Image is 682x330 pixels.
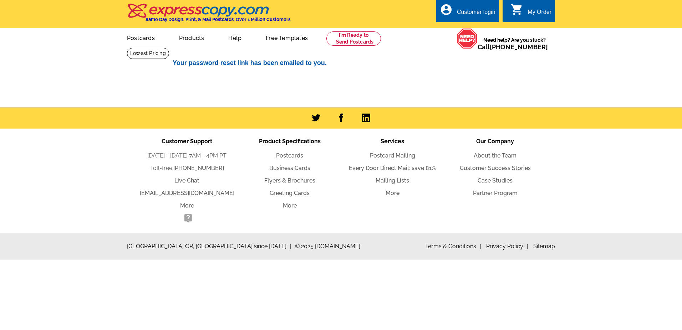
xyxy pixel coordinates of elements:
i: account_circle [440,3,453,16]
h2: Your password reset link has been emailed to you. [173,59,515,67]
a: [PHONE_NUMBER] [173,165,224,171]
a: [EMAIL_ADDRESS][DOMAIN_NAME] [140,190,234,196]
img: help [457,28,478,49]
a: Terms & Conditions [425,243,481,250]
a: Mailing Lists [376,177,409,184]
a: Customer Success Stories [460,165,531,171]
a: Same Day Design, Print, & Mail Postcards. Over 1 Million Customers. [127,9,291,22]
a: Business Cards [269,165,310,171]
a: Postcards [276,152,303,159]
a: Free Templates [254,29,319,46]
span: Customer Support [162,138,212,145]
div: Customer login [457,9,495,19]
a: More [386,190,399,196]
span: Our Company [476,138,514,145]
span: Services [381,138,404,145]
a: Partner Program [473,190,518,196]
a: Greeting Cards [270,190,310,196]
h4: Same Day Design, Print, & Mail Postcards. Over 1 Million Customers. [146,17,291,22]
span: Need help? Are you stuck? [478,36,551,51]
div: My Order [528,9,551,19]
a: More [283,202,297,209]
a: [PHONE_NUMBER] [490,43,548,51]
a: About the Team [474,152,516,159]
a: account_circle Customer login [440,8,495,17]
span: Call [478,43,548,51]
a: Case Studies [478,177,513,184]
a: Live Chat [174,177,199,184]
a: Flyers & Brochures [264,177,315,184]
a: Postcards [116,29,166,46]
a: Postcard Mailing [370,152,415,159]
a: Privacy Policy [486,243,528,250]
li: [DATE] - [DATE] 7AM - 4PM PT [136,151,238,160]
a: Every Door Direct Mail: save 81% [349,165,436,171]
li: Toll-free: [136,164,238,172]
a: More [180,202,194,209]
span: [GEOGRAPHIC_DATA] OR, [GEOGRAPHIC_DATA] since [DATE] [127,242,291,251]
a: Products [168,29,216,46]
a: Sitemap [533,243,555,250]
a: shopping_cart My Order [510,8,551,17]
span: Product Specifications [259,138,321,145]
span: © 2025 [DOMAIN_NAME] [295,242,360,251]
a: Help [217,29,253,46]
i: shopping_cart [510,3,523,16]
